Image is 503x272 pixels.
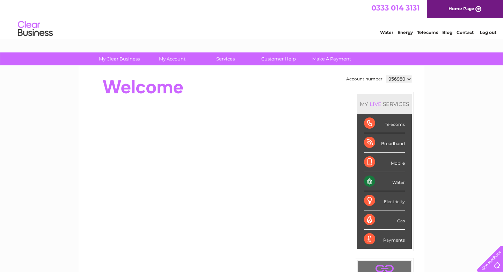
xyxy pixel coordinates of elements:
[364,133,405,152] div: Broadband
[357,94,412,114] div: MY SERVICES
[364,153,405,172] div: Mobile
[417,30,438,35] a: Telecoms
[17,18,53,40] img: logo.png
[364,191,405,210] div: Electricity
[480,30,496,35] a: Log out
[457,30,474,35] a: Contact
[144,52,201,65] a: My Account
[398,30,413,35] a: Energy
[364,114,405,133] div: Telecoms
[364,210,405,230] div: Gas
[250,52,307,65] a: Customer Help
[87,4,417,34] div: Clear Business is a trading name of Verastar Limited (registered in [GEOGRAPHIC_DATA] No. 3667643...
[442,30,452,35] a: Blog
[380,30,393,35] a: Water
[197,52,254,65] a: Services
[368,101,383,107] div: LIVE
[90,52,148,65] a: My Clear Business
[371,3,420,12] a: 0333 014 3131
[364,230,405,249] div: Payments
[364,172,405,191] div: Water
[344,73,384,85] td: Account number
[303,52,360,65] a: Make A Payment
